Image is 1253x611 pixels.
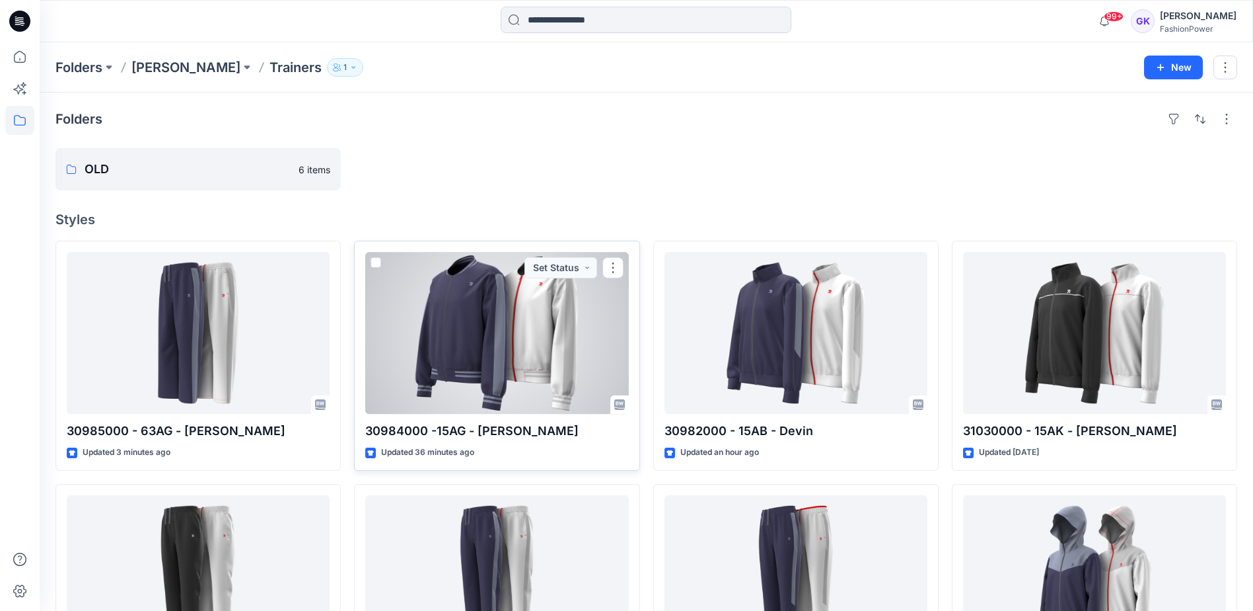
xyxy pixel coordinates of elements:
p: Updated 36 minutes ago [381,446,474,460]
button: New [1144,56,1203,79]
span: 99+ [1104,11,1124,22]
div: FashionPower [1160,24,1236,34]
p: 1 [343,60,347,75]
p: 6 items [299,163,330,177]
div: GK [1131,9,1155,33]
p: Updated 3 minutes ago [83,446,170,460]
p: 30984000 -15AG - [PERSON_NAME] [365,422,628,440]
p: 31030000 - 15AK - [PERSON_NAME] [963,422,1226,440]
a: Folders [55,58,102,77]
a: 30985000 - 63AG - Dana [67,252,330,414]
a: OLD6 items [55,148,341,190]
a: 31030000 - 15AK - Dion [963,252,1226,414]
p: Trainers [269,58,322,77]
a: 30982000 - 15AB - Devin [664,252,927,414]
div: [PERSON_NAME] [1160,8,1236,24]
p: 30985000 - 63AG - [PERSON_NAME] [67,422,330,440]
p: 30982000 - 15AB - Devin [664,422,927,440]
a: 30984000 -15AG - Dana [365,252,628,414]
h4: Styles [55,212,1237,227]
p: Updated an hour ago [680,446,759,460]
h4: Folders [55,111,102,127]
a: [PERSON_NAME] [131,58,240,77]
button: 1 [327,58,363,77]
p: OLD [85,160,291,179]
p: Updated [DATE] [979,446,1039,460]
